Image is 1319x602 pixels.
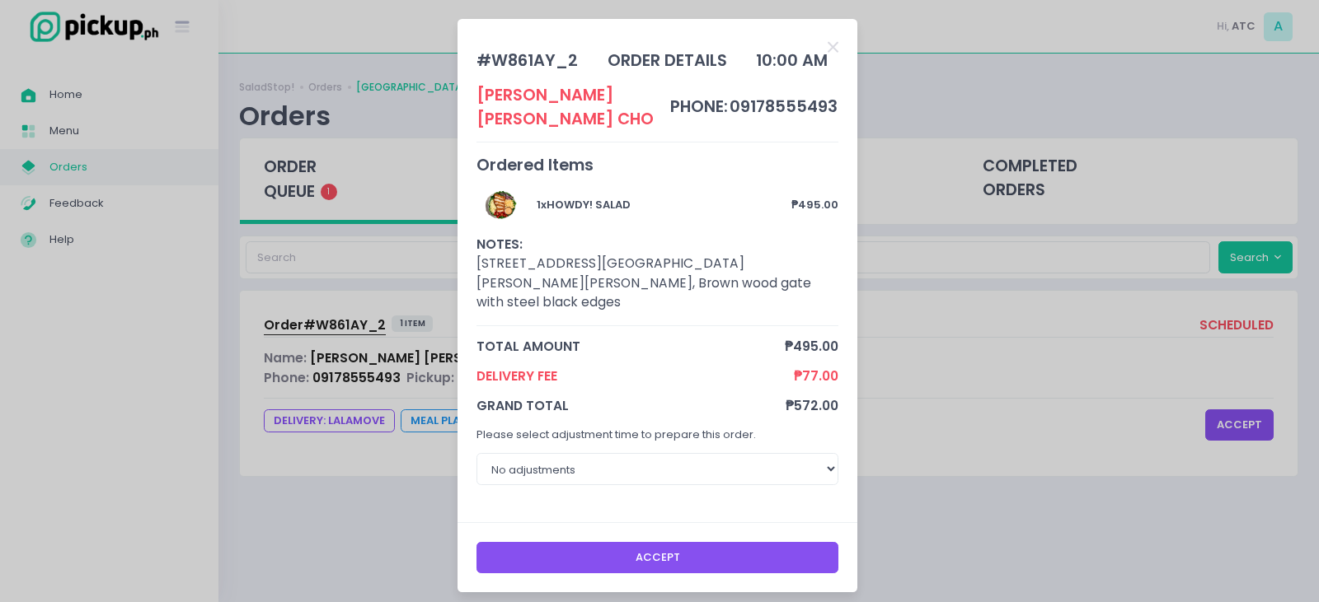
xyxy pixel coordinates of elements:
[476,337,786,356] span: total amount
[476,427,839,443] p: Please select adjustment time to prepare this order.
[756,49,828,72] div: 10:00 AM
[730,96,838,118] span: 09178555493
[476,396,786,415] span: grand total
[786,396,838,415] span: ₱572.00
[669,83,729,132] td: phone:
[476,83,670,132] div: [PERSON_NAME] [PERSON_NAME] Cho
[476,153,839,177] div: Ordered Items
[794,366,838,385] span: ₱77.00
[828,38,838,54] button: Close
[476,366,795,385] span: Delivery Fee
[476,542,839,573] button: Accept
[608,49,727,72] div: order details
[476,49,578,72] div: # W861AY_2
[785,337,838,356] span: ₱495.00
